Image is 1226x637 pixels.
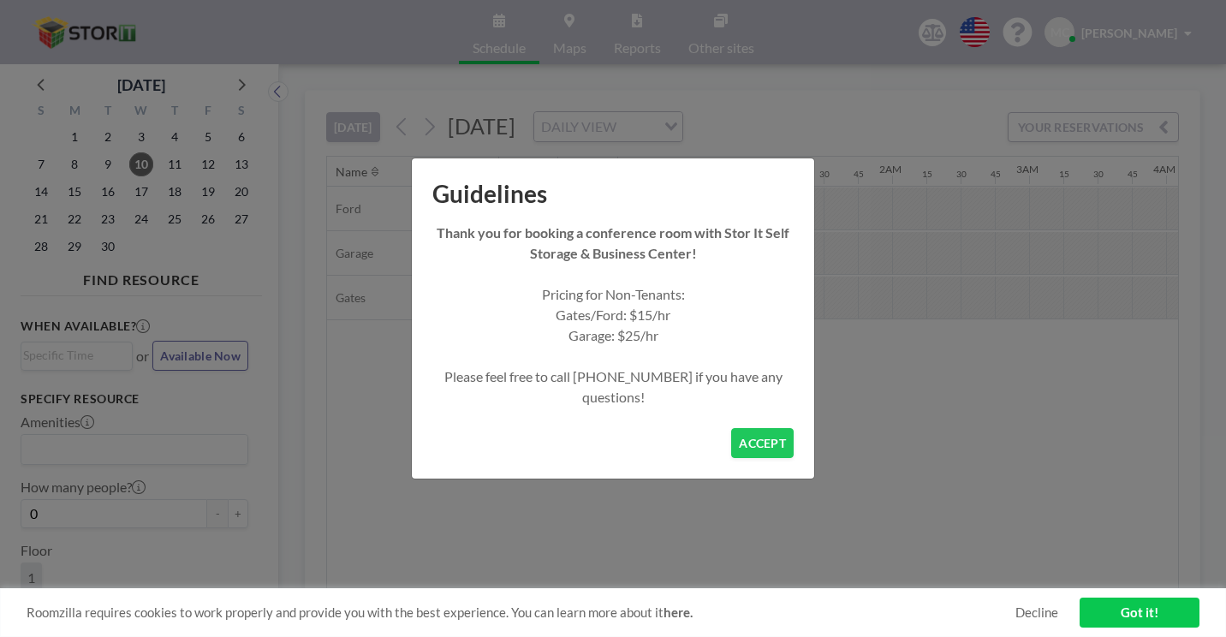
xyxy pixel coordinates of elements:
a: Decline [1015,604,1058,621]
h1: Guidelines [412,158,814,223]
a: here. [664,604,693,620]
strong: Thank you for booking a conference room with Stor It Self Storage & Business Center! [437,224,789,261]
span: Roomzilla requires cookies to work properly and provide you with the best experience. You can lea... [27,604,1015,621]
a: Got it! [1080,598,1199,628]
p: Gates/Ford: $15/hr [432,305,794,325]
p: Garage: $25/hr [432,325,794,346]
button: ACCEPT [731,428,794,458]
p: Pricing for Non-Tenants: [432,284,794,305]
p: Please feel free to call [PHONE_NUMBER] if you have any questions! [432,366,794,408]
